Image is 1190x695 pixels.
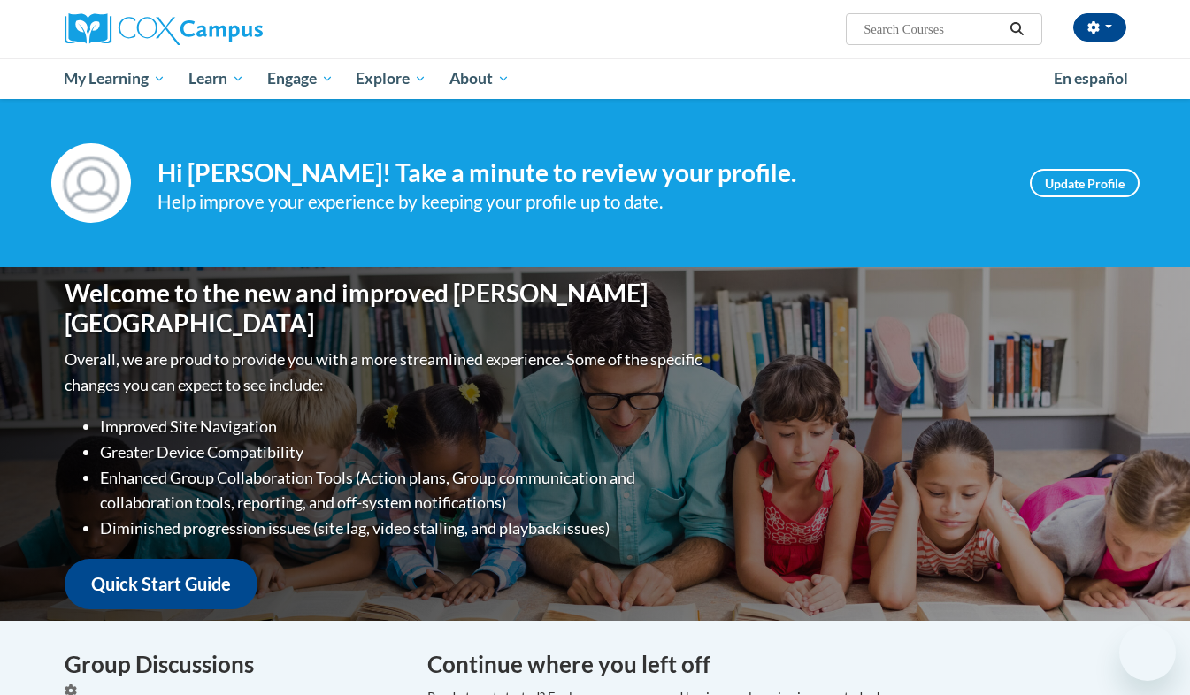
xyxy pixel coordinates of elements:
[65,279,706,338] h1: Welcome to the new and improved [PERSON_NAME][GEOGRAPHIC_DATA]
[267,68,334,89] span: Engage
[256,58,345,99] a: Engage
[64,68,165,89] span: My Learning
[157,187,1003,217] div: Help improve your experience by keeping your profile up to date.
[157,158,1003,188] h4: Hi [PERSON_NAME]! Take a minute to review your profile.
[1042,60,1140,97] a: En español
[100,516,706,541] li: Diminished progression issues (site lag, video stalling, and playback issues)
[188,68,244,89] span: Learn
[65,347,706,398] p: Overall, we are proud to provide you with a more streamlined experience. Some of the specific cha...
[65,13,401,45] a: Cox Campus
[53,58,178,99] a: My Learning
[1073,13,1126,42] button: Account Settings
[356,68,426,89] span: Explore
[449,68,510,89] span: About
[65,647,401,682] h4: Group Discussions
[100,465,706,516] li: Enhanced Group Collaboration Tools (Action plans, Group communication and collaboration tools, re...
[38,58,1153,99] div: Main menu
[1003,19,1030,40] button: Search
[65,559,257,609] a: Quick Start Guide
[1054,69,1128,88] span: En español
[100,439,706,465] li: Greater Device Compatibility
[862,19,1003,40] input: Search Courses
[177,58,256,99] a: Learn
[427,647,1126,682] h4: Continue where you left off
[344,58,438,99] a: Explore
[51,143,131,223] img: Profile Image
[438,58,521,99] a: About
[1030,169,1140,197] a: Update Profile
[1119,624,1176,681] iframe: Button to launch messaging window
[100,414,706,439] li: Improved Site Navigation
[65,13,263,45] img: Cox Campus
